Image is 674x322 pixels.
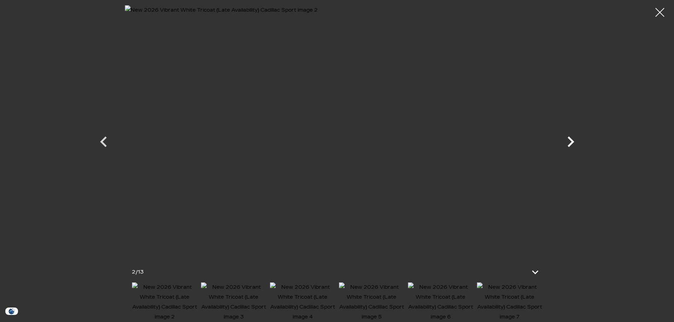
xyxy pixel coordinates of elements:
span: 2 [132,269,136,275]
img: New 2026 Vibrant White Tricoat (Late Availability) Cadillac Sport image 4 [270,282,335,322]
div: Next [560,128,581,159]
img: New 2026 Vibrant White Tricoat (Late Availability) Cadillac Sport image 2 [132,282,197,322]
img: New 2026 Vibrant White Tricoat (Late Availability) Cadillac Sport image 2 [125,5,549,265]
img: Opt-Out Icon [4,308,20,315]
img: New 2026 Vibrant White Tricoat (Late Availability) Cadillac Sport image 6 [408,282,473,322]
section: Click to Open Cookie Consent Modal [4,308,20,315]
div: / [132,267,144,277]
img: New 2026 Vibrant White Tricoat (Late Availability) Cadillac Sport image 5 [339,282,404,322]
img: New 2026 Vibrant White Tricoat (Late Availability) Cadillac Sport image 3 [201,282,266,322]
img: New 2026 Vibrant White Tricoat (Late Availability) Cadillac Sport image 7 [477,282,542,322]
div: Previous [93,128,114,159]
span: 13 [138,269,144,275]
